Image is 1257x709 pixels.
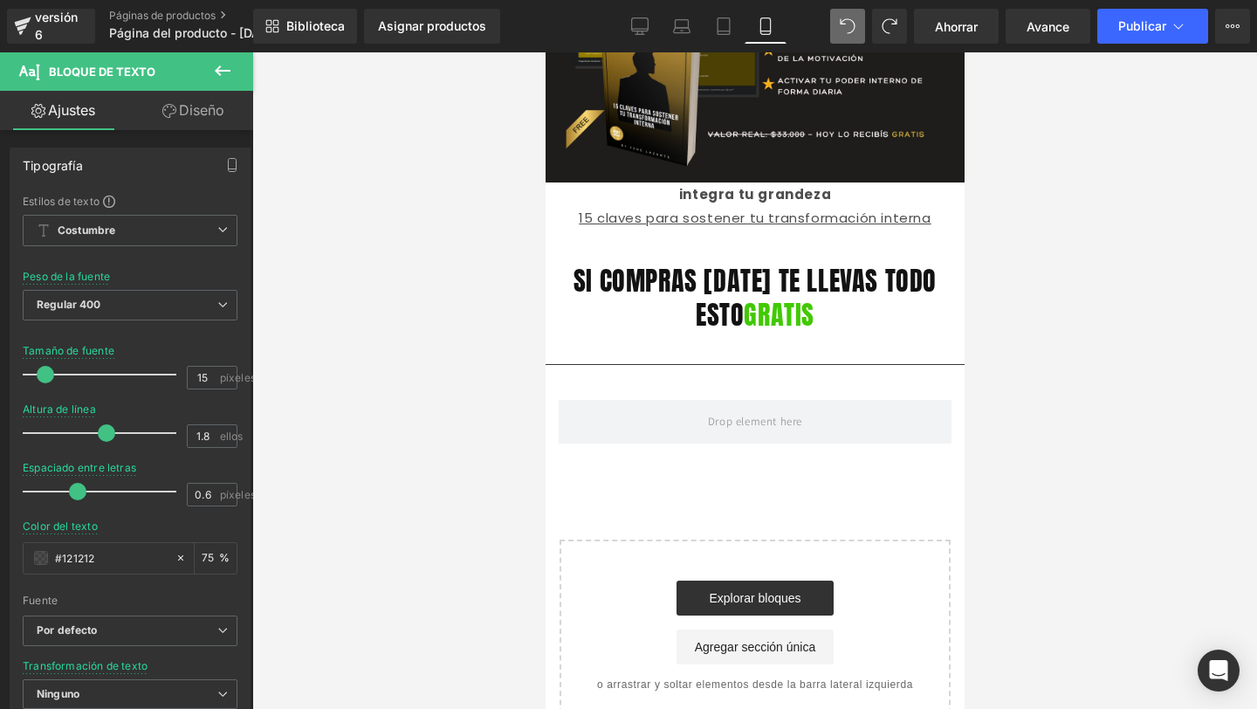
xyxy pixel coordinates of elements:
font: Tamaño de fuente [23,344,114,357]
button: Publicar [1097,9,1208,44]
a: Móvil [745,9,786,44]
font: Ahorrar [935,19,978,34]
font: o arrastrar y soltar elementos desde la barra lateral izquierda [52,626,367,638]
font: Costumbre [58,224,115,237]
font: Regular 400 [37,298,101,311]
font: Bloque de texto [49,65,155,79]
font: Espaciado entre letras [23,461,136,474]
font: Ninguno [37,687,79,700]
font: Por defecto [37,623,98,637]
font: 15 claves para sostener tu transformación interna [33,156,385,175]
font: Página del producto - [DATE][PERSON_NAME] 20:32:31 [109,25,434,40]
font: versión 6 [35,10,78,42]
a: Páginas de productos [109,9,310,23]
button: Más [1215,9,1250,44]
a: versión 6 [7,9,95,44]
font: Páginas de productos [109,9,216,22]
font: Altura de línea [23,403,96,416]
a: Agregar sección única [131,577,288,612]
font: % [219,551,230,564]
a: Explorar bloques [131,528,288,563]
a: Computadora portátil [661,9,703,44]
font: Explorar bloques [163,539,255,553]
font: integra tu grandeza [134,133,285,151]
a: De oficina [619,9,661,44]
font: gratis [198,243,269,282]
font: Agregar sección única [149,588,271,602]
font: Biblioteca [286,18,345,33]
input: Color [55,548,167,568]
a: Nueva Biblioteca [253,9,357,44]
font: Avance [1027,19,1069,34]
font: Diseño [179,101,224,119]
button: Rehacer [872,9,907,44]
a: Avance [1006,9,1090,44]
font: Peso de la fuente [23,270,110,283]
div: Abrir Intercom Messenger [1198,650,1240,692]
a: Diseño [130,91,257,130]
font: ellos [220,430,244,443]
font: Asignar productos [378,18,486,33]
font: Publicar [1118,18,1166,33]
font: Ajustes [48,101,95,119]
font: Transformación de texto [23,659,148,672]
button: Deshacer [830,9,865,44]
font: si compras [DATE] te llevas todo esto [28,209,391,282]
font: Color del texto [23,520,98,533]
font: píxeles [220,488,256,501]
font: Tipografía [23,158,83,173]
font: píxeles [220,371,256,384]
a: Tableta [703,9,745,44]
font: Fuente [23,594,58,607]
font: Estilos de texto [23,195,100,208]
